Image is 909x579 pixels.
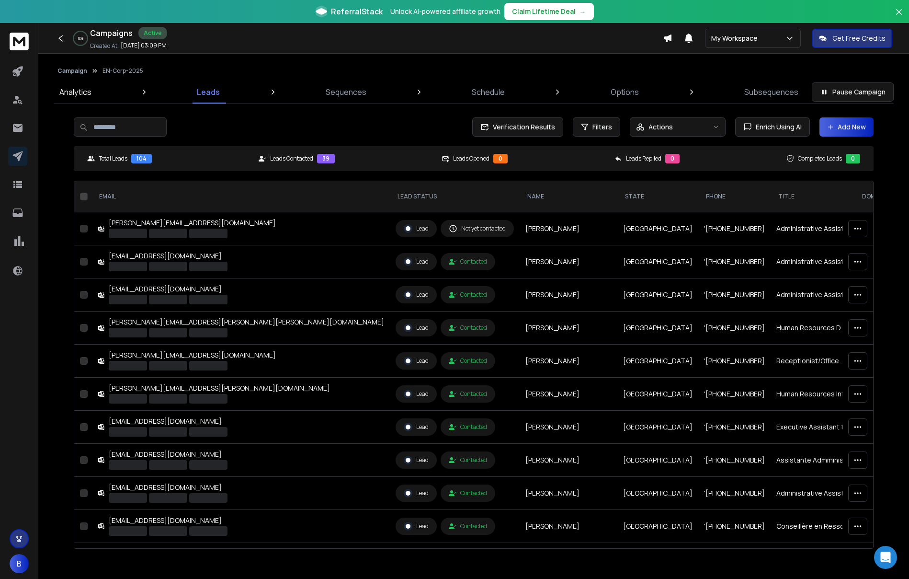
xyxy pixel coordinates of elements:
div: [EMAIL_ADDRESS][DOMAIN_NAME] [109,516,227,525]
p: Leads Contacted [270,155,313,162]
div: 0 [846,154,860,163]
button: Campaign [57,67,87,75]
td: '[PHONE_NUMBER] [698,212,771,245]
p: Created At: [90,42,119,50]
div: Contacted [449,522,487,530]
div: [EMAIL_ADDRESS][DOMAIN_NAME] [109,251,227,261]
p: EN-Corp-2025 [102,67,143,75]
p: Unlock AI-powered affiliate growth [390,7,500,16]
div: 0 [493,154,508,163]
td: [PERSON_NAME] [520,312,617,345]
div: Contacted [449,456,487,464]
div: Lead [404,390,429,398]
td: '[PHONE_NUMBER] [698,477,771,510]
a: Subsequences [739,81,804,104]
th: NAME [520,181,617,212]
td: Conseillère en Ressources Humaines // HR Advisor [771,510,854,543]
td: Assistante Admministrative [771,444,854,477]
td: [GEOGRAPHIC_DATA] [617,444,698,477]
div: 104 [131,154,152,163]
td: [PERSON_NAME] [520,212,617,245]
span: Enrich Using AI [752,122,802,132]
td: [GEOGRAPHIC_DATA] [617,477,698,510]
td: '[PHONE_NUMBER] [698,411,771,444]
p: Schedule [472,86,505,98]
td: Executive Assistant to Chairman & Property Manager [771,411,854,444]
div: Contacted [449,357,487,365]
td: Office Manager and Associate [771,543,854,576]
div: Lead [404,290,429,299]
div: Lead [404,224,429,233]
button: Verification Results [472,117,563,137]
td: [GEOGRAPHIC_DATA] [617,245,698,278]
td: [GEOGRAPHIC_DATA] [617,312,698,345]
div: Contacted [449,489,487,497]
button: B [10,554,29,573]
div: Contacted [449,390,487,398]
div: Contacted [449,423,487,431]
div: Lead [404,324,429,332]
div: Not yet contacted [449,224,506,233]
td: [GEOGRAPHIC_DATA] [617,510,698,543]
th: title [771,181,854,212]
th: LEAD STATUS [390,181,520,212]
td: Administrative Assistant [771,212,854,245]
td: [GEOGRAPHIC_DATA] [617,345,698,378]
td: Administrative Assistant [771,477,854,510]
td: [GEOGRAPHIC_DATA] [617,543,698,576]
td: '[PHONE_NUMBER] [698,312,771,345]
p: 0 % [78,35,83,41]
div: [PERSON_NAME][EMAIL_ADDRESS][DOMAIN_NAME] [109,218,276,228]
td: '[PHONE_NUMBER] [698,245,771,278]
h1: Campaigns [90,27,133,39]
div: Lead [404,522,429,531]
div: Contacted [449,258,487,266]
p: [DATE] 03:09 PM [121,42,167,49]
button: Pause Campaign [812,82,894,102]
p: Analytics [59,86,91,98]
div: Contacted [449,324,487,332]
td: [PERSON_NAME] [520,345,617,378]
p: Leads [197,86,220,98]
td: '[PHONE_NUMBER] [698,444,771,477]
td: [PERSON_NAME] [520,378,617,411]
p: Actions [648,122,673,132]
p: Leads Opened [453,155,489,162]
div: Active [138,27,167,39]
td: Receptionist/Office Manager [771,345,854,378]
div: [EMAIL_ADDRESS][DOMAIN_NAME] [109,450,227,459]
td: Administrative Assistant [771,245,854,278]
td: [PERSON_NAME] [520,543,617,576]
td: [GEOGRAPHIC_DATA] [617,378,698,411]
a: Schedule [466,81,511,104]
p: Leads Replied [626,155,661,162]
p: Total Leads [99,155,127,162]
div: [PERSON_NAME][EMAIL_ADDRESS][PERSON_NAME][DOMAIN_NAME] [109,383,330,393]
span: ReferralStack [331,6,383,17]
p: My Workspace [711,34,761,43]
div: Open Intercom Messenger [874,546,897,569]
td: '[PHONE_NUMBER] [698,378,771,411]
th: EMAIL [91,181,390,212]
a: Options [605,81,645,104]
td: [GEOGRAPHIC_DATA] [617,411,698,444]
span: Verification Results [489,122,555,132]
td: '[PHONE_NUMBER] [698,543,771,576]
div: [EMAIL_ADDRESS][DOMAIN_NAME] [109,417,227,426]
td: '[PHONE_NUMBER] [698,345,771,378]
td: Administrative Assistant [771,278,854,312]
td: [PERSON_NAME] [520,444,617,477]
button: Close banner [893,6,905,29]
span: → [579,7,586,16]
div: [PERSON_NAME][EMAIL_ADDRESS][PERSON_NAME][PERSON_NAME][DOMAIN_NAME] [109,317,384,327]
p: Get Free Credits [832,34,886,43]
div: 0 [665,154,680,163]
td: Human Resources Development Coordinator [771,312,854,345]
th: Phone [698,181,771,212]
td: Human Resources Information System Advisor / Conseillère SIRH [771,378,854,411]
div: [PERSON_NAME][EMAIL_ADDRESS][DOMAIN_NAME] [109,350,276,360]
td: [GEOGRAPHIC_DATA] [617,278,698,312]
p: Completed Leads [798,155,842,162]
button: Get Free Credits [812,29,892,48]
